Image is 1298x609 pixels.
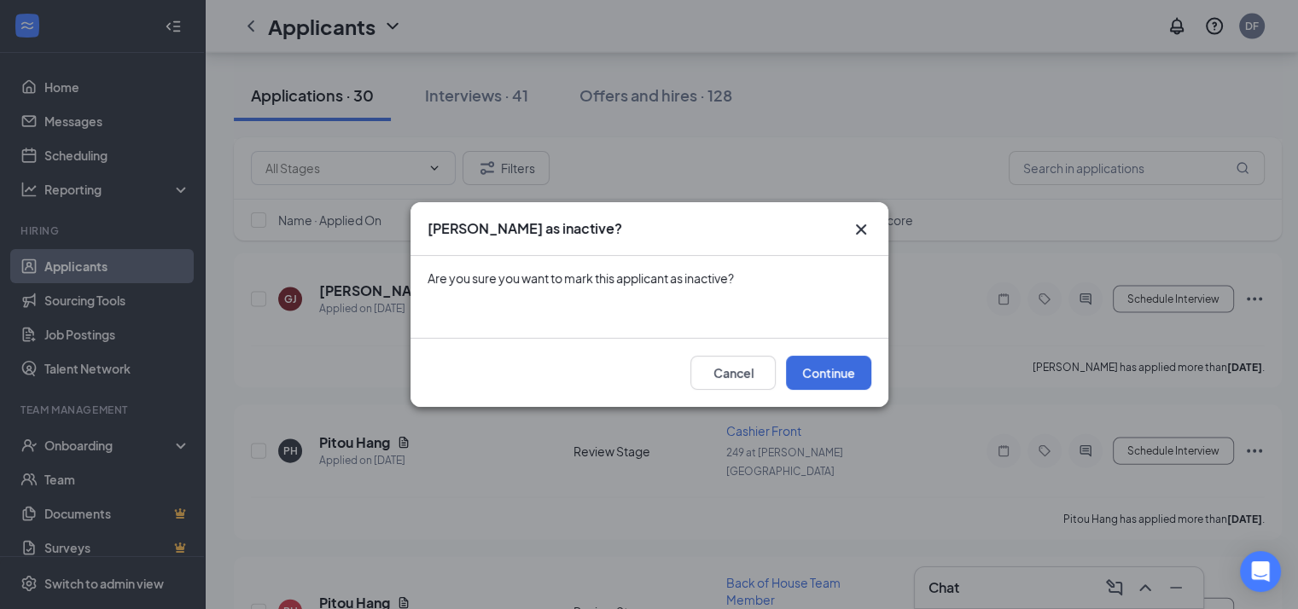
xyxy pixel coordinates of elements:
[428,219,622,238] h3: [PERSON_NAME] as inactive?
[851,219,871,240] svg: Cross
[690,356,776,390] button: Cancel
[851,219,871,240] button: Close
[1240,551,1281,592] div: Open Intercom Messenger
[786,356,871,390] button: Continue
[428,270,871,287] div: Are you sure you want to mark this applicant as inactive?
